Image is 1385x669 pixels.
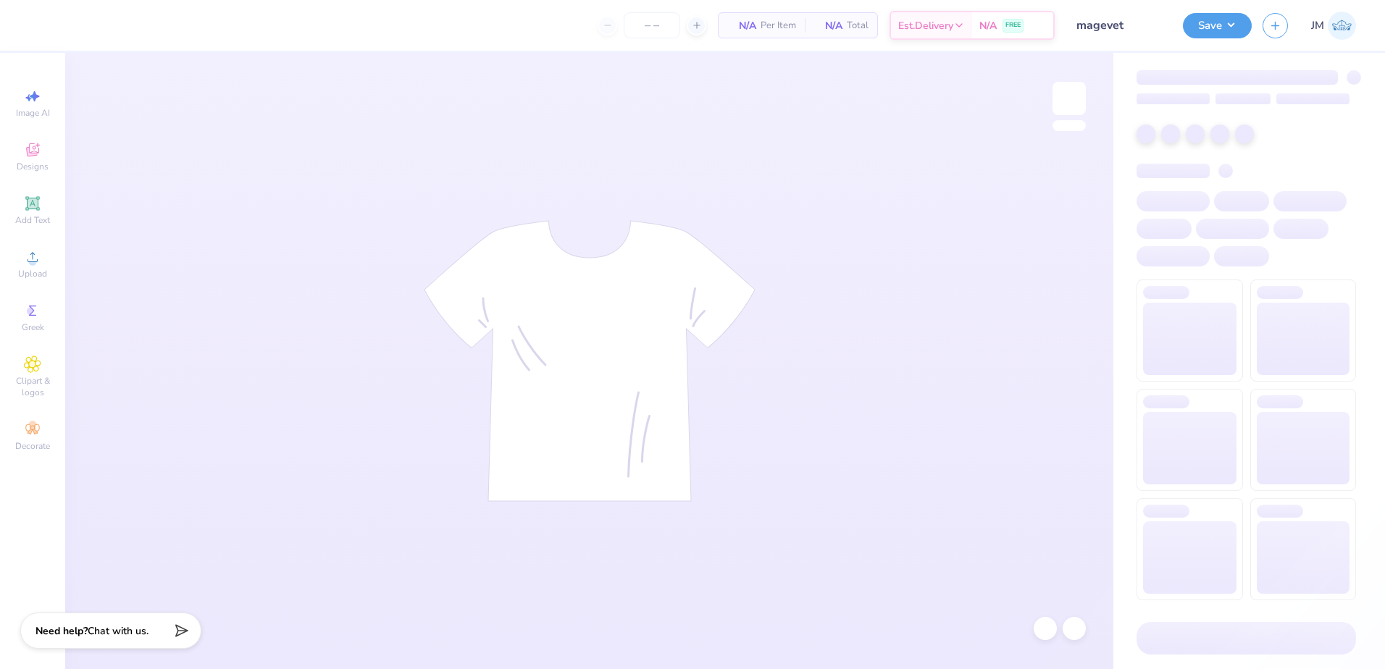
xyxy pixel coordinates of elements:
img: Joshua Malaki [1328,12,1356,40]
span: Est. Delivery [898,18,953,33]
span: Clipart & logos [7,375,58,398]
span: Greek [22,321,44,333]
span: JM [1311,17,1324,34]
span: N/A [979,18,997,33]
span: Add Text [15,214,50,226]
button: Save [1183,13,1252,38]
a: JM [1311,12,1356,40]
span: Per Item [761,18,796,33]
span: Chat with us. [88,624,148,638]
span: N/A [813,18,842,33]
input: – – [624,12,680,38]
span: Total [847,18,869,33]
span: FREE [1005,20,1021,30]
strong: Need help? [35,624,88,638]
input: Untitled Design [1066,11,1172,40]
img: tee-skeleton.svg [424,220,756,502]
span: Decorate [15,440,50,452]
span: Upload [18,268,47,279]
span: N/A [727,18,756,33]
span: Image AI [16,107,50,119]
span: Designs [17,161,49,172]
